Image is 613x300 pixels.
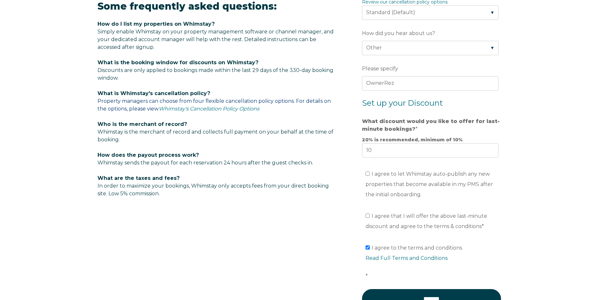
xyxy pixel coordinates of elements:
[362,28,435,38] span: How did you hear about us?
[366,255,448,261] a: Read Full Terms and Conditions
[98,59,258,66] span: What is the booking window for discounts on Whimstay?
[98,129,333,143] span: Whimstay is the merchant of record and collects full payment on your behalf at the time of booking.
[98,152,199,158] span: How does the payout process work?
[98,29,334,50] span: Simply enable Whimstay on your property management software or channel manager, and your dedicate...
[366,171,493,198] span: I agree to let Whimstay auto-publish any new properties that become available in my PMS after the...
[362,64,398,74] span: Please specify
[366,245,370,250] input: I agree to the terms and conditionsRead Full Terms and Conditions*
[366,172,370,176] input: I agree to let Whimstay auto-publish any new properties that become available in my PMS after the...
[98,175,180,181] span: What are the taxes and fees?
[98,21,215,27] span: How do I list my properties on Whimstay?
[98,90,210,96] span: What is Whimstay's cancellation policy?
[362,98,443,108] span: Set up your Discount
[159,106,259,112] a: Whimstay's Cancellation Policy Options
[366,245,502,279] span: I agree to the terms and conditions
[98,175,329,197] span: In order to maximize your bookings, Whimstay only accepts fees from your direct booking site. Low...
[362,137,463,143] strong: 20% is recommended, minimum of 10%
[366,213,487,229] span: I agree that I will offer the above last-minute discount and agree to the terms & conditions
[366,214,370,218] input: I agree that I will offer the above last-minute discount and agree to the terms & conditions*
[98,160,313,166] span: Whimstay sends the payout for each reservation 24 hours after the guest checks in.
[362,118,500,132] strong: What discount would you like to offer for last-minute bookings?
[98,0,277,12] span: Some frequently asked questions:
[98,67,333,81] span: Discounts are only applied to bookings made within the last 29 days of the 330-day booking window.
[98,121,187,127] span: Who is the merchant of record?
[98,90,337,113] p: Property managers can choose from four flexible cancellation policy options. For details on the o...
